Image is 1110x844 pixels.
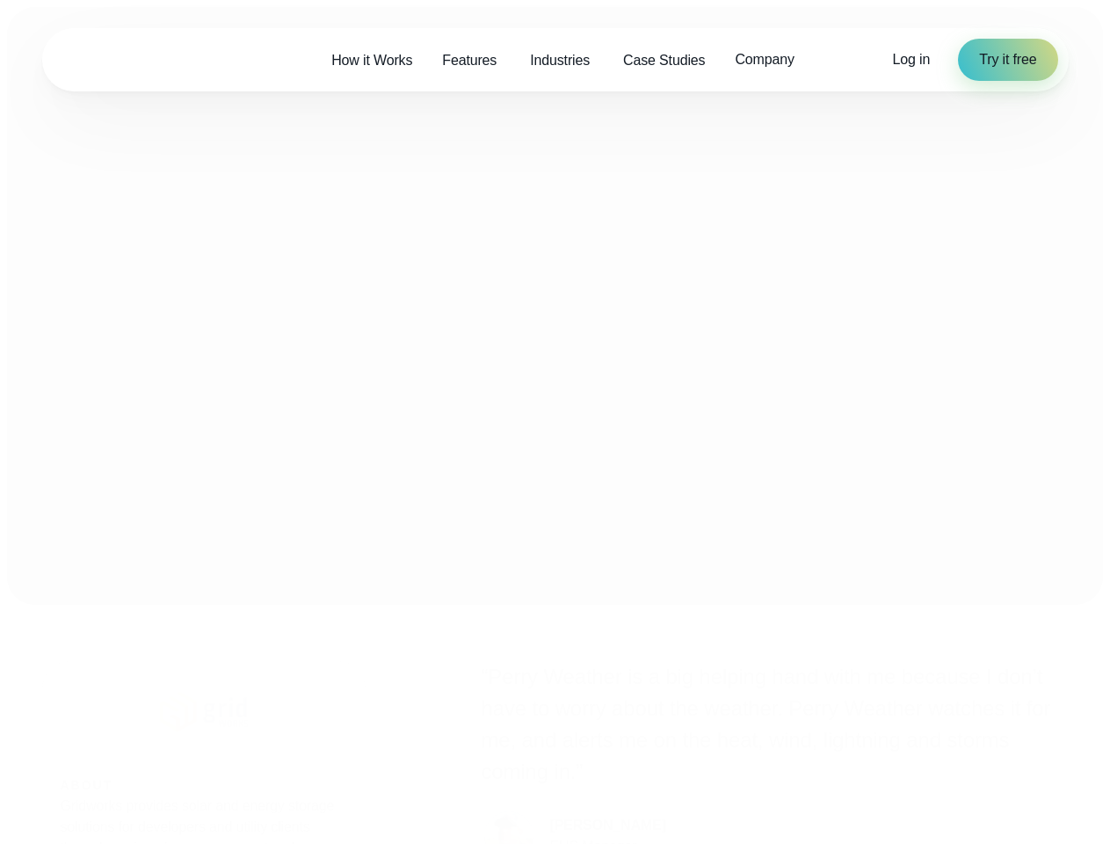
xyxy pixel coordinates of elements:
span: Features [442,50,497,71]
a: Try it free [958,39,1057,81]
span: Case Studies [623,50,705,71]
a: Log in [893,49,931,70]
a: Case Studies [608,42,720,78]
a: How it Works [316,42,427,78]
span: Company [735,49,794,70]
span: Try it free [979,49,1036,70]
span: How it Works [331,50,412,71]
span: Industries [530,50,590,71]
span: Log in [893,52,931,67]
